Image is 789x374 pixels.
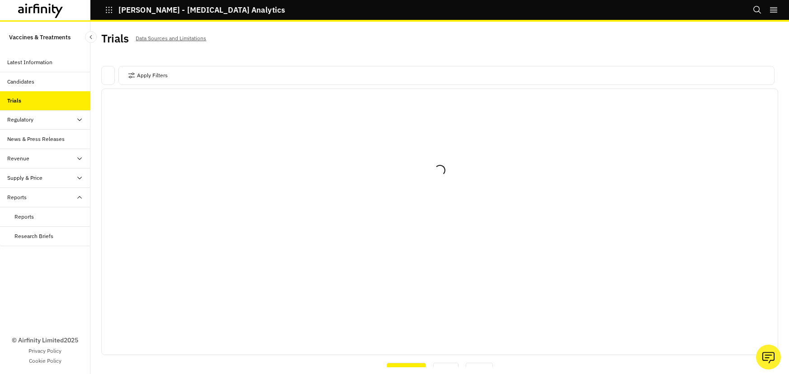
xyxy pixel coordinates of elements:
a: Privacy Policy [28,347,61,355]
div: Reports [14,213,34,221]
a: Cookie Policy [29,357,61,365]
div: Candidates [7,78,34,86]
div: Reports [7,193,27,201]
button: Close Sidebar [85,31,97,43]
button: Apply Filters [128,68,168,83]
div: News & Press Releases [7,135,65,143]
button: Ask our analysts [756,345,781,369]
p: Data Sources and Limitations [136,33,206,43]
p: © Airfinity Limited 2025 [12,336,78,345]
p: Vaccines & Treatments [9,29,71,46]
p: [PERSON_NAME] - [MEDICAL_DATA] Analytics [118,6,285,14]
button: [PERSON_NAME] - [MEDICAL_DATA] Analytics [105,2,285,18]
div: Regulatory [7,116,33,124]
div: Revenue [7,154,29,163]
h2: Trials [101,32,128,45]
div: Research Briefs [14,232,53,240]
button: Search [753,2,762,18]
div: Trials [7,97,21,105]
div: Supply & Price [7,174,43,182]
div: Latest Information [7,58,52,66]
